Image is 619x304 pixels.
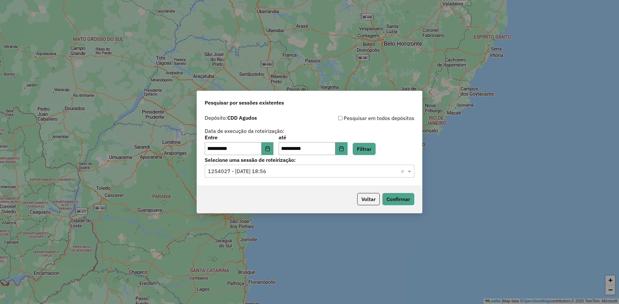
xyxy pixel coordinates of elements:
div: Pesquisar em todos depósitos [309,114,414,122]
button: Confirmar [382,193,414,205]
strong: CDD Agudos [227,115,257,121]
span: Pesquisar por sessões existentes [205,99,284,106]
button: Voltar [357,193,380,205]
label: até [279,134,347,141]
label: Selecione uma sessão de roteirização: [205,156,414,164]
span: Clear all [401,167,406,175]
button: Choose Date [261,142,274,155]
button: Filtrar [353,143,376,155]
label: Depósito: [205,114,257,122]
label: Data de execução da roteirização: [205,127,284,135]
button: Choose Date [335,142,348,155]
label: Entre [205,134,273,141]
